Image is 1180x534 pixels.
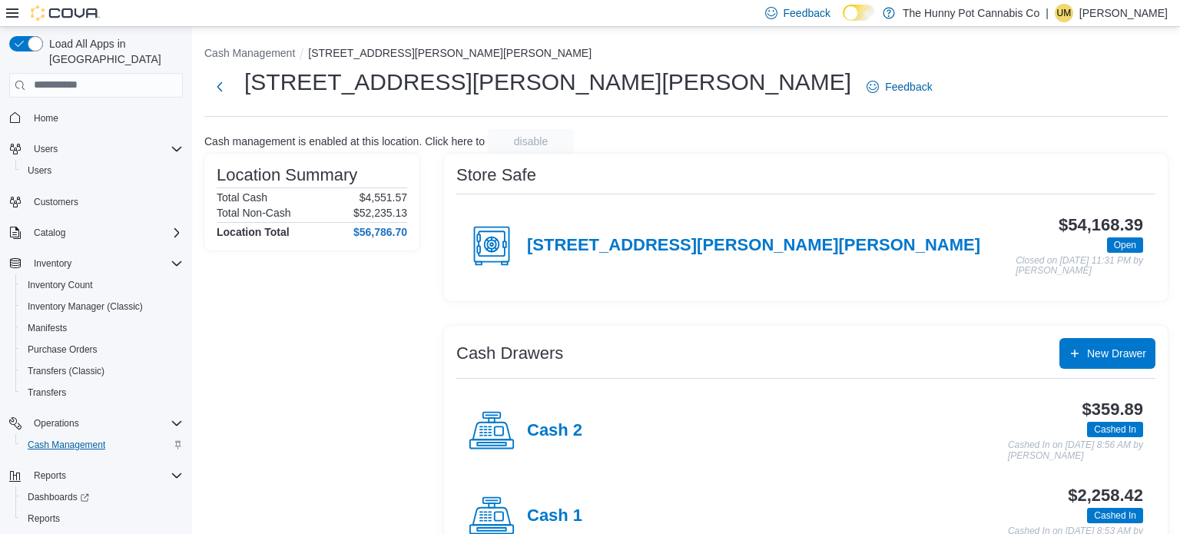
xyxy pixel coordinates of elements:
span: Cashed In [1087,422,1143,437]
span: Customers [28,192,183,211]
span: Inventory Count [22,276,183,294]
h1: [STREET_ADDRESS][PERSON_NAME][PERSON_NAME] [244,67,851,98]
span: Purchase Orders [22,340,183,359]
a: Purchase Orders [22,340,104,359]
h3: $54,168.39 [1059,216,1143,234]
button: Users [3,138,189,160]
span: Purchase Orders [28,343,98,356]
span: Cash Management [28,439,105,451]
a: Dashboards [22,488,95,506]
span: Operations [34,417,79,430]
h4: Cash 1 [527,506,582,526]
p: The Hunny Pot Cannabis Co [903,4,1039,22]
h3: Cash Drawers [456,344,563,363]
h6: Total Non-Cash [217,207,291,219]
span: Manifests [22,319,183,337]
button: New Drawer [1059,338,1155,369]
button: Inventory [3,253,189,274]
a: Manifests [22,319,73,337]
p: Closed on [DATE] 11:31 PM by [PERSON_NAME] [1016,256,1143,277]
span: disable [514,134,548,149]
span: Inventory Manager (Classic) [22,297,183,316]
span: Dashboards [22,488,183,506]
span: Open [1107,237,1143,253]
span: Transfers [28,386,66,399]
h3: $2,258.42 [1068,486,1143,505]
button: Manifests [15,317,189,339]
p: Cashed In on [DATE] 8:56 AM by [PERSON_NAME] [1008,440,1143,461]
span: Inventory [28,254,183,273]
p: $52,235.13 [353,207,407,219]
button: Cash Management [15,434,189,456]
nav: An example of EuiBreadcrumbs [204,45,1168,64]
span: Cashed In [1087,508,1143,523]
button: disable [488,129,574,154]
button: Purchase Orders [15,339,189,360]
span: Transfers (Classic) [22,362,183,380]
button: Operations [28,414,85,433]
span: Cashed In [1094,423,1136,436]
span: New Drawer [1087,346,1146,361]
button: Reports [28,466,72,485]
a: Inventory Count [22,276,99,294]
span: Reports [22,509,183,528]
h4: $56,786.70 [353,226,407,238]
h6: Total Cash [217,191,267,204]
button: Catalog [3,222,189,244]
span: UM [1057,4,1072,22]
h3: Store Safe [456,166,536,184]
span: Users [22,161,183,180]
button: Transfers (Classic) [15,360,189,382]
span: Users [34,143,58,155]
a: Transfers (Classic) [22,362,111,380]
div: Uldarico Maramo [1055,4,1073,22]
span: Catalog [34,227,65,239]
button: Operations [3,413,189,434]
span: Customers [34,196,78,208]
button: Reports [3,465,189,486]
span: Home [28,108,183,128]
span: Open [1114,238,1136,252]
span: Operations [28,414,183,433]
a: Reports [22,509,66,528]
input: Dark Mode [843,5,875,21]
p: Cash management is enabled at this location. Click here to [204,135,485,148]
span: Catalog [28,224,183,242]
span: Inventory [34,257,71,270]
a: Users [22,161,58,180]
button: Users [28,140,64,158]
button: Reports [15,508,189,529]
a: Customers [28,193,85,211]
span: Reports [28,466,183,485]
span: Dark Mode [843,21,844,22]
span: Home [34,112,58,124]
a: Dashboards [15,486,189,508]
span: Cashed In [1094,509,1136,522]
button: Transfers [15,382,189,403]
span: Users [28,164,51,177]
button: Inventory [28,254,78,273]
button: Cash Management [204,47,295,59]
span: Reports [28,512,60,525]
h4: Location Total [217,226,290,238]
span: Inventory Manager (Classic) [28,300,143,313]
h4: Cash 2 [527,421,582,441]
button: Next [204,71,235,102]
img: Cova [31,5,100,21]
span: Transfers [22,383,183,402]
a: Feedback [860,71,938,102]
button: [STREET_ADDRESS][PERSON_NAME][PERSON_NAME] [308,47,592,59]
p: | [1046,4,1049,22]
h3: $359.89 [1082,400,1143,419]
span: Feedback [885,79,932,95]
button: Users [15,160,189,181]
span: Feedback [784,5,830,21]
a: Cash Management [22,436,111,454]
a: Home [28,109,65,128]
a: Transfers [22,383,72,402]
p: [PERSON_NAME] [1079,4,1168,22]
button: Home [3,107,189,129]
p: $4,551.57 [360,191,407,204]
span: Inventory Count [28,279,93,291]
span: Reports [34,469,66,482]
